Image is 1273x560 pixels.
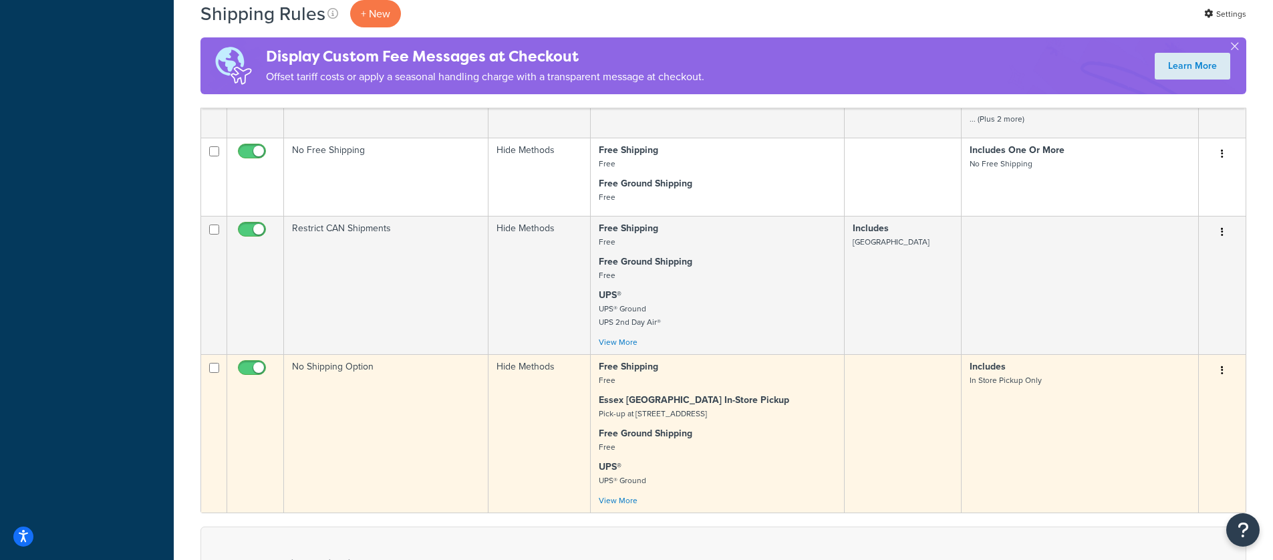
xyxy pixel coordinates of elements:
[599,303,661,328] small: UPS® Ground UPS 2nd Day Air®
[853,236,930,248] small: [GEOGRAPHIC_DATA]
[284,354,488,513] td: No Shipping Option
[970,360,1006,374] strong: Includes
[599,143,658,157] strong: Free Shipping
[599,269,615,281] small: Free
[599,441,615,453] small: Free
[284,138,488,216] td: No Free Shipping
[599,255,692,269] strong: Free Ground Shipping
[599,374,615,386] small: Free
[200,1,325,27] h1: Shipping Rules
[488,354,590,513] td: Hide Methods
[599,460,621,474] strong: UPS®
[599,176,692,190] strong: Free Ground Shipping
[488,138,590,216] td: Hide Methods
[599,236,615,248] small: Free
[599,336,638,348] a: View More
[266,67,704,86] p: Offset tariff costs or apply a seasonal handling charge with a transparent message at checkout.
[599,474,646,486] small: UPS® Ground
[1204,5,1246,23] a: Settings
[599,191,615,203] small: Free
[599,288,621,302] strong: UPS®
[1155,53,1230,80] a: Learn More
[599,426,692,440] strong: Free Ground Shipping
[970,374,1042,386] small: In Store Pickup Only
[599,408,707,420] small: Pick-up at [STREET_ADDRESS]
[284,216,488,354] td: Restrict CAN Shipments
[853,221,889,235] strong: Includes
[488,216,590,354] td: Hide Methods
[599,158,615,170] small: Free
[599,360,658,374] strong: Free Shipping
[200,37,266,94] img: duties-banner-06bc72dcb5fe05cb3f9472aba00be2ae8eb53ab6f0d8bb03d382ba314ac3c341.png
[599,221,658,235] strong: Free Shipping
[1226,513,1260,547] button: Open Resource Center
[599,393,789,407] strong: Essex [GEOGRAPHIC_DATA] In-Store Pickup
[970,158,1032,170] small: No Free Shipping
[266,45,704,67] h4: Display Custom Fee Messages at Checkout
[970,143,1065,157] strong: Includes One Or More
[599,495,638,507] a: View More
